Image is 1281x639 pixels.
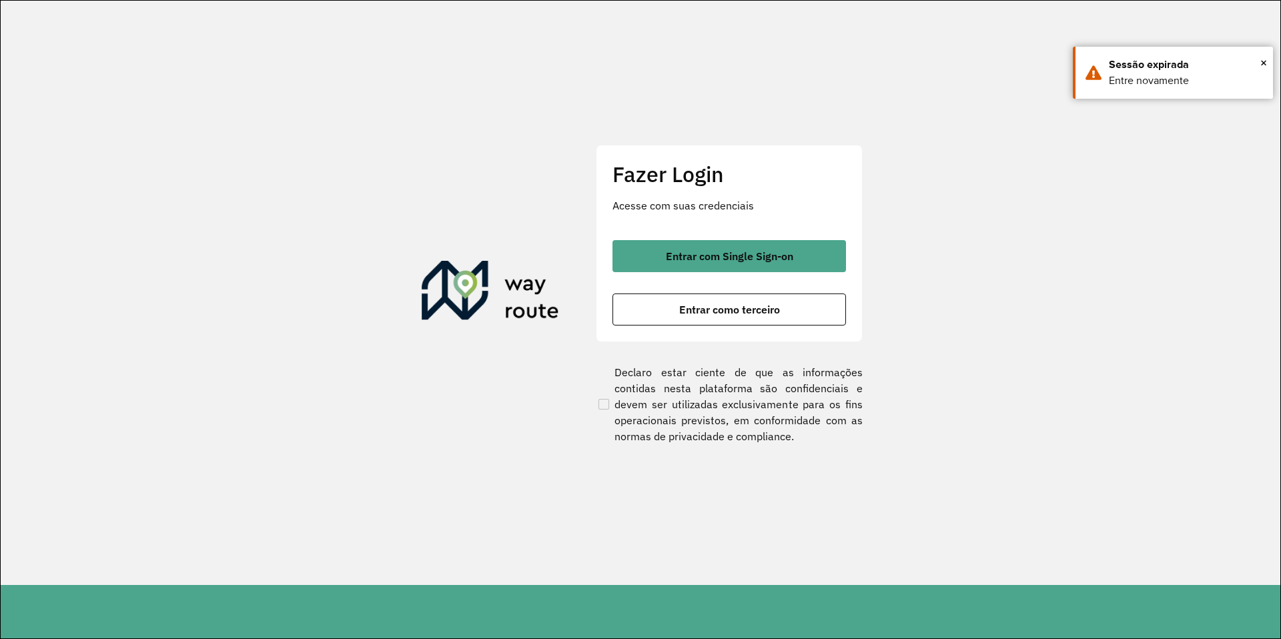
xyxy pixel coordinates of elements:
[422,261,559,325] img: Roteirizador AmbevTech
[1260,53,1267,73] span: ×
[596,364,863,444] label: Declaro estar ciente de que as informações contidas nesta plataforma são confidenciais e devem se...
[1109,73,1263,89] div: Entre novamente
[1109,57,1263,73] div: Sessão expirada
[612,197,846,213] p: Acesse com suas credenciais
[679,304,780,315] span: Entrar como terceiro
[612,240,846,272] button: button
[666,251,793,261] span: Entrar com Single Sign-on
[612,293,846,326] button: button
[612,161,846,187] h2: Fazer Login
[1260,53,1267,73] button: Close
